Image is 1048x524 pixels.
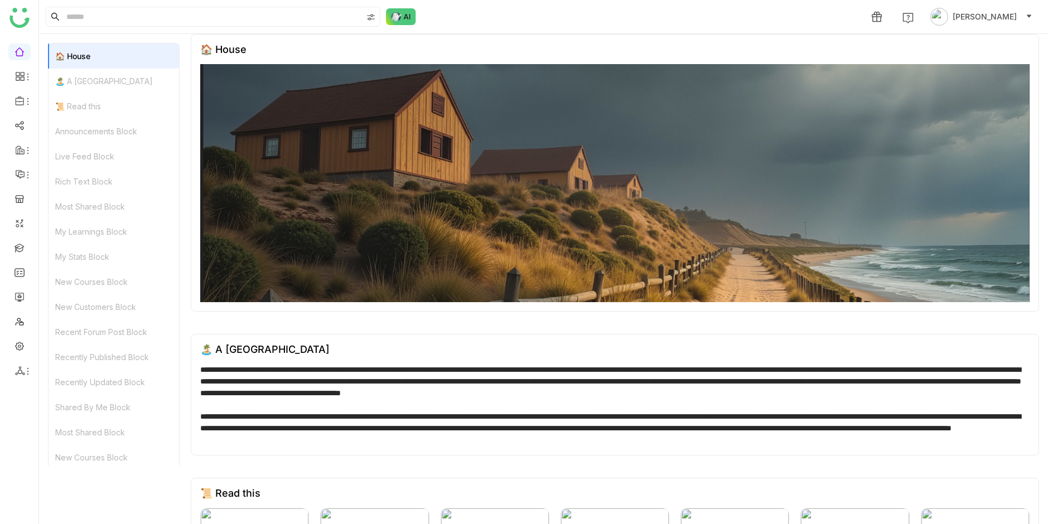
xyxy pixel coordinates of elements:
button: [PERSON_NAME] [928,8,1035,26]
div: New Courses Block [49,445,179,470]
div: 📜 Read this [200,487,260,499]
div: Recent Forum Post Block [49,319,179,345]
div: Most Shared Block [49,194,179,219]
div: 🏝️ A [GEOGRAPHIC_DATA] [49,69,179,94]
div: Rich Text Block [49,169,179,194]
div: 🏝️ A [GEOGRAPHIC_DATA] [200,343,330,355]
div: Shared By Me Block [49,395,179,420]
img: help.svg [902,12,914,23]
div: Recently Published Block [49,345,179,370]
div: 🏠 House [49,43,179,69]
div: My Stats Block [49,244,179,269]
div: Announcements Block [49,119,179,144]
div: New Customers Block [49,294,179,319]
img: logo [9,8,30,28]
img: 68553b2292361c547d91f02a [200,64,1030,302]
div: New Courses Block [49,269,179,294]
span: [PERSON_NAME] [953,11,1017,23]
div: My Learnings Block [49,219,179,244]
img: ask-buddy-normal.svg [386,8,416,25]
div: Most Shared Block [49,420,179,445]
img: search-type.svg [366,13,375,22]
div: Recently Updated Block [49,370,179,395]
div: Live Feed Block [49,144,179,169]
div: 🏠 House [200,43,247,55]
img: avatar [930,8,948,26]
div: 📜 Read this [49,94,179,119]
